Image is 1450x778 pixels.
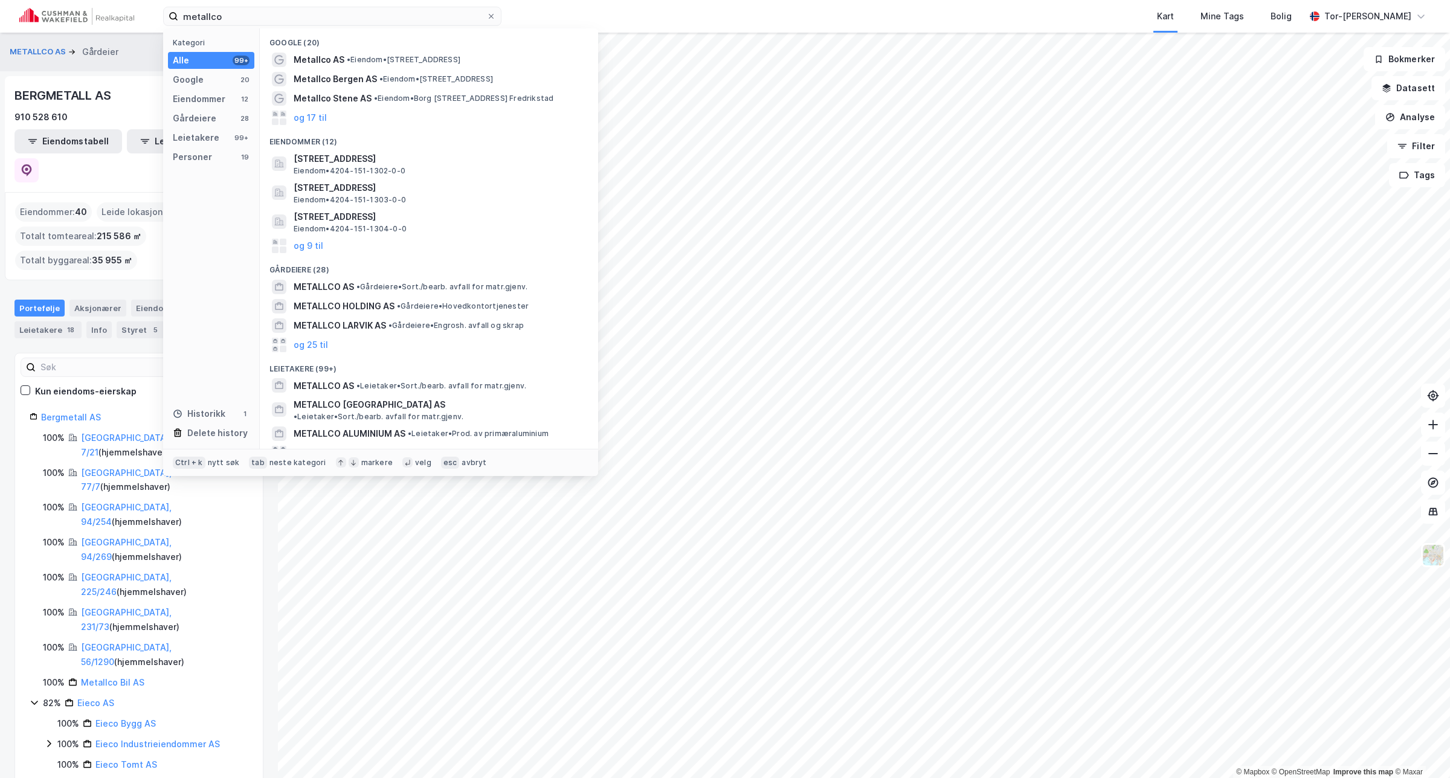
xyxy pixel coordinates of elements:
a: Mapbox [1236,768,1269,776]
a: [GEOGRAPHIC_DATA], 7/21 [81,432,172,457]
a: Metallco Bil AS [81,677,144,687]
div: Kart [1157,9,1174,24]
div: 12 [240,94,250,104]
span: Gårdeiere • Engrosh. avfall og skrap [388,321,524,330]
span: • [356,282,360,291]
div: Leietakere [14,321,82,338]
div: ( hjemmelshaver ) [81,570,248,599]
button: og 17 til [294,111,327,125]
div: 910 528 610 [14,110,68,124]
div: Kontrollprogram for chat [1390,720,1450,778]
div: Leietakere [173,130,219,145]
div: Leietakere (99+) [260,355,598,376]
div: ( hjemmelshaver ) [81,535,248,564]
span: 40 [75,205,87,219]
div: Personer [173,150,212,164]
div: BERGMETALL AS [14,86,113,105]
span: Eiendom • 4204-151-1302-0-0 [294,166,405,176]
span: • [294,412,297,421]
div: 19 [240,152,250,162]
div: tab [249,457,267,469]
div: Tor-[PERSON_NAME] [1324,9,1411,24]
span: METALLCO ALUMINIUM AS [294,426,405,441]
a: OpenStreetMap [1272,768,1330,776]
div: velg [415,458,431,468]
div: 5 [149,324,161,336]
div: ( hjemmelshaver ) [81,605,248,634]
div: Delete history [187,426,248,440]
div: Eiendommer (12) [260,127,598,149]
div: Alle [173,53,189,68]
a: [GEOGRAPHIC_DATA], 56/1290 [81,642,172,667]
span: 215 586 ㎡ [97,229,141,243]
div: Eiendommer : [15,202,92,222]
button: Filter [1387,134,1445,158]
span: METALLCO [GEOGRAPHIC_DATA] AS [294,397,445,412]
div: neste kategori [269,458,326,468]
div: 100% [43,500,65,515]
a: Bergmetall AS [41,412,101,422]
div: Kun eiendoms-eierskap [35,384,137,399]
a: [GEOGRAPHIC_DATA], 231/73 [81,607,172,632]
div: Info [86,321,112,338]
iframe: Chat Widget [1390,720,1450,778]
div: 99+ [233,56,250,65]
div: Google [173,72,204,87]
div: Leide lokasjoner : [97,202,182,222]
button: og 9 til [294,239,323,253]
div: 100% [57,716,79,731]
div: Eiendommer [131,300,208,317]
div: nytt søk [208,458,240,468]
span: [STREET_ADDRESS] [294,152,584,166]
a: Eieco Industrieiendommer AS [95,739,220,749]
div: 100% [43,570,65,585]
div: Aksjonærer [69,300,126,317]
div: 18 [65,324,77,336]
div: 100% [43,535,65,550]
span: [STREET_ADDRESS] [294,181,584,195]
span: Metallco AS [294,53,344,67]
div: 100% [43,605,65,620]
span: Eiendom • [STREET_ADDRESS] [379,74,493,84]
div: ( hjemmelshaver ) [81,500,248,529]
button: Datasett [1371,76,1445,100]
div: Gårdeiere [173,111,216,126]
div: Historikk [173,407,225,421]
span: Leietaker • Prod. av primæraluminium [408,429,549,439]
div: Mine Tags [1200,9,1244,24]
span: METALLCO LARVIK AS [294,318,386,333]
span: METALLCO AS [294,379,354,393]
a: Eieco AS [77,698,114,708]
span: Eiendom • Borg [STREET_ADDRESS] Fredrikstad [374,94,553,103]
a: [GEOGRAPHIC_DATA], 77/7 [81,468,172,492]
span: Leietaker • Sort./bearb. avfall for matr.gjenv. [294,412,463,422]
a: Eieco Bygg AS [95,718,156,728]
a: [GEOGRAPHIC_DATA], 94/254 [81,502,172,527]
div: Eiendommer [173,92,225,106]
div: Styret [117,321,166,338]
input: Søk [36,358,168,376]
div: Google (20) [260,28,598,50]
div: Gårdeier [82,45,118,59]
button: Leietakertabell [127,129,234,153]
div: avbryt [462,458,486,468]
span: 35 955 ㎡ [92,253,132,268]
span: METALLCO AS [294,280,354,294]
div: 99+ [233,133,250,143]
span: Gårdeiere • Hovedkontortjenester [397,301,529,311]
div: Kategori [173,38,254,47]
button: METALLCO AS [10,46,68,58]
div: ( hjemmelshaver ) [81,466,248,495]
input: Søk på adresse, matrikkel, gårdeiere, leietakere eller personer [178,7,486,25]
span: Leietaker • Sort./bearb. avfall for matr.gjenv. [356,381,526,391]
button: og 96 til [294,446,329,460]
span: METALLCO HOLDING AS [294,299,395,313]
div: Portefølje [14,300,65,317]
button: Analyse [1375,105,1445,129]
button: Eiendomstabell [14,129,122,153]
a: [GEOGRAPHIC_DATA], 94/269 [81,537,172,562]
span: Gårdeiere • Sort./bearb. avfall for matr.gjenv. [356,282,527,292]
div: Ctrl + k [173,457,205,469]
a: Improve this map [1333,768,1393,776]
div: 100% [43,431,65,445]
